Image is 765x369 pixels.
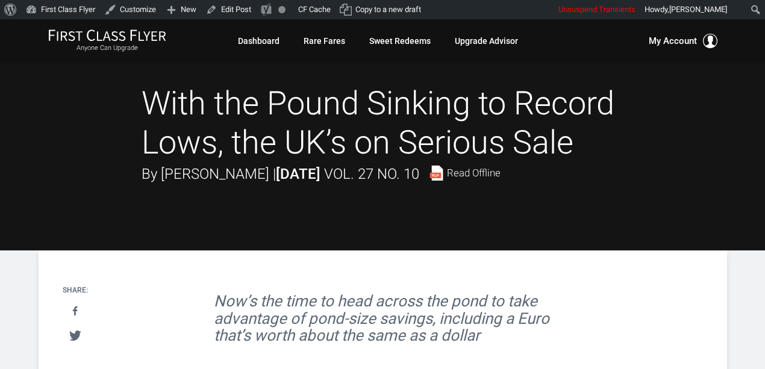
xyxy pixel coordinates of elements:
[304,30,345,52] a: Rare Fares
[324,166,419,182] span: Vol. 27 No. 10
[558,5,635,14] span: Unsuspend Transients
[276,166,320,182] strong: [DATE]
[369,30,431,52] a: Sweet Redeems
[48,29,166,42] img: First Class Flyer
[214,292,234,310] em: No
[649,34,697,48] span: My Account
[48,29,166,53] a: First Class FlyerAnyone Can Upgrade
[649,34,717,48] button: My Account
[142,163,501,185] div: By [PERSON_NAME] |
[429,166,444,181] img: pdf-file.svg
[48,44,166,52] small: Anyone Can Upgrade
[63,300,87,323] a: Share
[63,324,87,347] a: Tweet
[669,5,727,14] span: [PERSON_NAME]
[142,84,623,163] h1: With the Pound Sinking to Record Lows, the UK’s on Serious Sale
[63,287,88,294] h4: Share:
[455,30,518,52] a: Upgrade Advisor
[447,168,501,178] span: Read Offline
[238,30,279,52] a: Dashboard
[429,166,501,181] a: Read Offline
[214,292,549,344] i: w’s the time to head across the pond to take advantage of pond-size savings, including a Euro tha...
